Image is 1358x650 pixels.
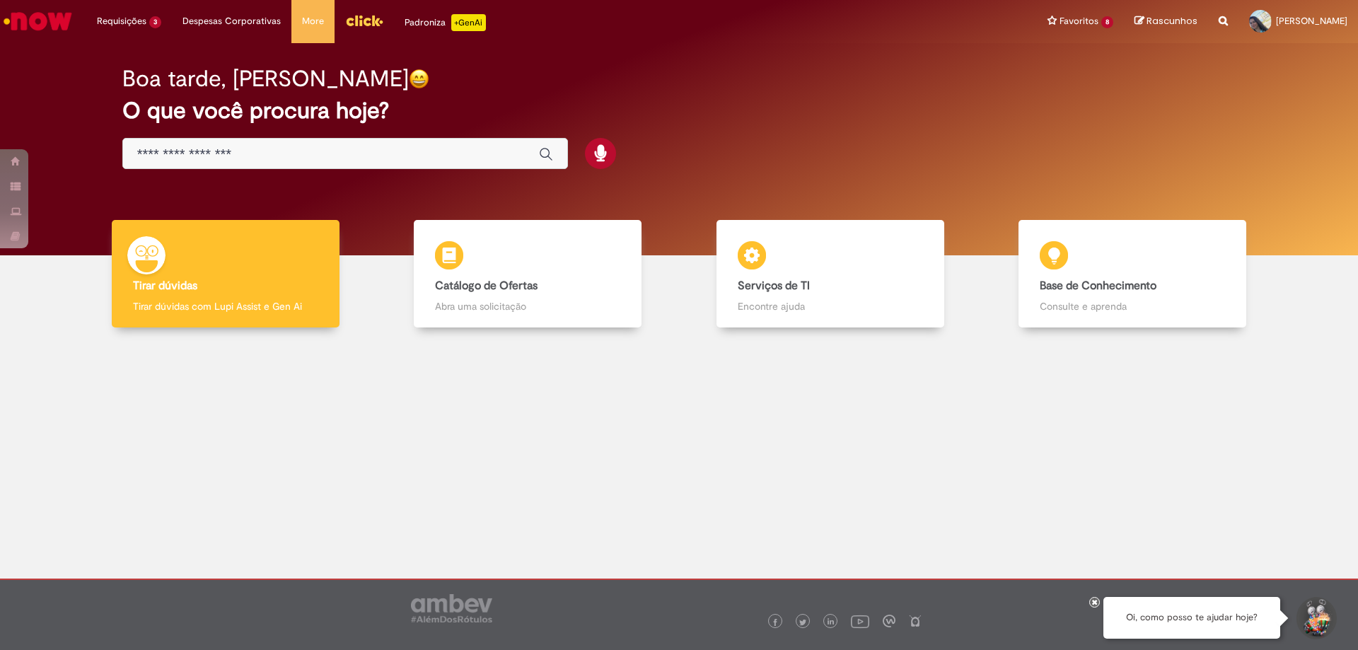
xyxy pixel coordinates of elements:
div: Padroniza [405,14,486,31]
div: Oi, como posso te ajudar hoje? [1103,597,1280,639]
span: 3 [149,16,161,28]
span: Despesas Corporativas [182,14,281,28]
span: More [302,14,324,28]
a: Base de Conhecimento Consulte e aprenda [982,220,1284,328]
b: Catálogo de Ofertas [435,279,538,293]
img: logo_footer_naosei.png [909,615,922,627]
span: 8 [1101,16,1113,28]
img: logo_footer_workplace.png [883,615,895,627]
img: logo_footer_linkedin.png [828,618,835,627]
a: Tirar dúvidas Tirar dúvidas com Lupi Assist e Gen Ai [74,220,377,328]
p: Abra uma solicitação [435,299,620,313]
span: Rascunhos [1147,14,1197,28]
p: +GenAi [451,14,486,31]
h2: Boa tarde, [PERSON_NAME] [122,66,409,91]
p: Encontre ajuda [738,299,923,313]
img: click_logo_yellow_360x200.png [345,10,383,31]
span: Requisições [97,14,146,28]
img: logo_footer_youtube.png [851,612,869,630]
img: ServiceNow [1,7,74,35]
p: Tirar dúvidas com Lupi Assist e Gen Ai [133,299,318,313]
img: logo_footer_facebook.png [772,619,779,626]
span: [PERSON_NAME] [1276,15,1347,27]
a: Catálogo de Ofertas Abra uma solicitação [377,220,680,328]
h2: O que você procura hoje? [122,98,1236,123]
b: Base de Conhecimento [1040,279,1156,293]
img: logo_footer_twitter.png [799,619,806,626]
img: logo_footer_ambev_rotulo_gray.png [411,594,492,622]
span: Favoritos [1060,14,1098,28]
a: Serviços de TI Encontre ajuda [679,220,982,328]
button: Iniciar Conversa de Suporte [1294,597,1337,639]
p: Consulte e aprenda [1040,299,1225,313]
b: Tirar dúvidas [133,279,197,293]
b: Serviços de TI [738,279,810,293]
a: Rascunhos [1134,15,1197,28]
img: happy-face.png [409,69,429,89]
